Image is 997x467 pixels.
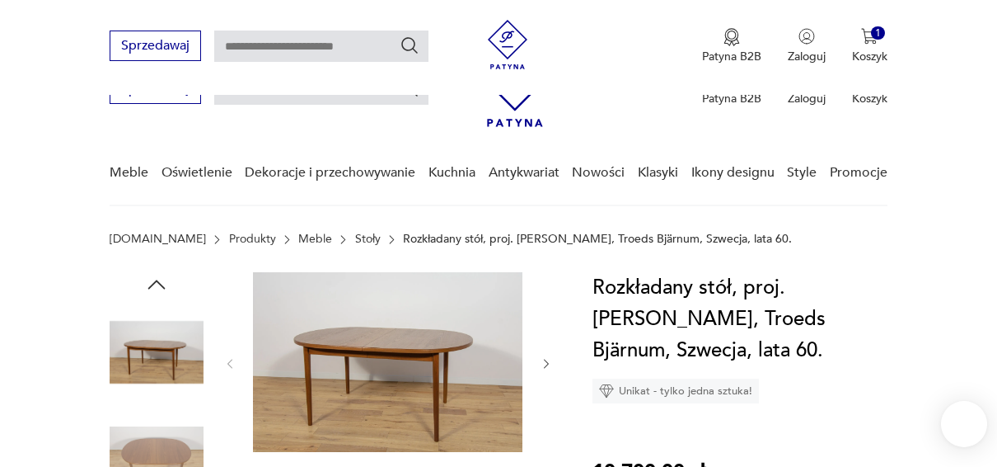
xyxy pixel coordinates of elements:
a: Sprzedawaj [110,41,201,53]
img: Zdjęcie produktu Rozkładany stół, proj. N. Jonsson, Troeds Bjärnum, Szwecja, lata 60. [253,272,522,452]
img: Ikonka użytkownika [798,28,815,45]
a: Oświetlenie [161,141,232,205]
iframe: Smartsupp widget button [941,401,987,447]
a: Meble [298,233,332,246]
a: [DOMAIN_NAME] [110,233,206,246]
img: Ikona diamentu [599,384,614,399]
img: Ikona medalu [723,28,740,46]
a: Klasyki [638,141,678,205]
p: Koszyk [852,49,887,64]
h1: Rozkładany stół, proj. [PERSON_NAME], Troeds Bjärnum, Szwecja, lata 60. [592,272,904,366]
button: Sprzedawaj [110,31,201,61]
p: Zaloguj [788,91,826,106]
a: Antykwariat [489,141,559,205]
img: Zdjęcie produktu Rozkładany stół, proj. N. Jonsson, Troeds Bjärnum, Szwecja, lata 60. [110,305,204,399]
a: Produkty [229,233,276,246]
a: Style [787,141,817,205]
button: 1Koszyk [852,28,887,64]
button: Szukaj [400,35,419,55]
button: Zaloguj [788,28,826,64]
div: 1 [871,26,885,40]
p: Patyna B2B [702,91,761,106]
button: Patyna B2B [702,28,761,64]
a: Stoły [355,233,381,246]
img: Patyna - sklep z meblami i dekoracjami vintage [483,20,532,69]
img: Ikona koszyka [861,28,878,45]
a: Meble [110,141,148,205]
a: Promocje [830,141,887,205]
a: Ikona medaluPatyna B2B [702,28,761,64]
a: Dekoracje i przechowywanie [245,141,415,205]
a: Sprzedawaj [110,84,201,96]
a: Nowości [572,141,625,205]
p: Patyna B2B [702,49,761,64]
p: Koszyk [852,91,887,106]
a: Kuchnia [428,141,475,205]
a: Ikony designu [691,141,775,205]
div: Unikat - tylko jedna sztuka! [592,379,759,403]
p: Zaloguj [788,49,826,64]
p: Rozkładany stół, proj. [PERSON_NAME], Troeds Bjärnum, Szwecja, lata 60. [403,233,792,246]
